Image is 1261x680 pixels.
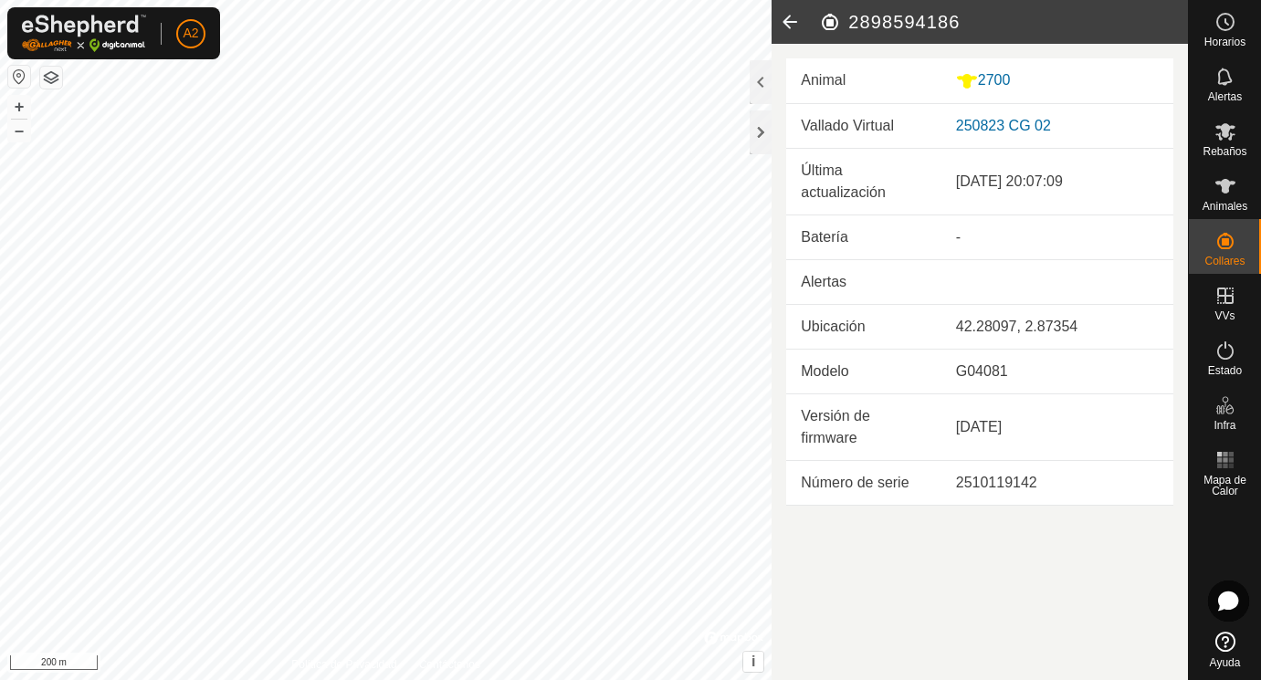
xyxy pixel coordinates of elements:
[786,304,940,349] td: Ubicación
[183,24,198,43] span: A2
[1214,420,1235,431] span: Infra
[956,69,1159,92] div: 2700
[956,316,1159,338] div: 42.28097, 2.87354
[956,171,1159,193] div: [DATE] 20:07:09
[1204,37,1245,47] span: Horarios
[1203,146,1246,157] span: Rebaños
[786,349,940,393] td: Modelo
[751,654,755,669] span: i
[786,58,940,103] td: Animal
[419,656,480,673] a: Contáctenos
[1208,91,1242,102] span: Alertas
[1193,475,1256,497] span: Mapa de Calor
[786,104,940,149] td: Vallado Virtual
[1210,657,1241,668] span: Ayuda
[786,259,940,304] td: Alertas
[8,96,30,118] button: +
[819,11,1188,33] h2: 2898594186
[40,67,62,89] button: Capas del Mapa
[8,66,30,88] button: Restablecer Mapa
[786,460,940,505] td: Número de serie
[1208,365,1242,376] span: Estado
[291,656,396,673] a: Política de Privacidad
[786,214,940,259] td: Batería
[956,472,1159,494] div: 2510119142
[956,361,1159,382] div: G04081
[743,652,763,672] button: i
[22,15,146,52] img: Logo Gallagher
[786,393,940,460] td: Versión de firmware
[956,226,1159,248] div: -
[1214,310,1235,321] span: VVs
[8,120,30,141] button: –
[956,416,1159,438] div: [DATE]
[1189,624,1261,675] a: Ayuda
[956,118,1051,133] a: 250823 CG 02
[1203,201,1247,212] span: Animales
[1204,256,1245,267] span: Collares
[786,149,940,215] td: Última actualización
